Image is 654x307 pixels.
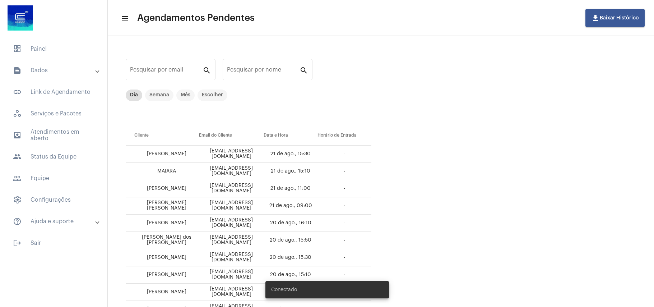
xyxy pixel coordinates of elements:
[264,163,317,180] td: 21 de ago., 15:10
[199,163,264,180] td: [EMAIL_ADDRESS][DOMAIN_NAME]
[199,146,264,163] td: [EMAIL_ADDRESS][DOMAIN_NAME]
[199,232,264,249] td: [EMAIL_ADDRESS][DOMAIN_NAME]
[264,146,317,163] td: 21 de ago., 15:30
[13,152,22,161] mat-icon: sidenav icon
[126,232,199,249] td: [PERSON_NAME] dos [PERSON_NAME]
[300,66,308,74] mat-icon: search
[130,68,203,74] input: Pesquisar por email
[13,239,22,247] mat-icon: sidenav icon
[13,66,22,75] mat-icon: sidenav icon
[126,163,199,180] td: MAIARA
[199,249,264,266] td: [EMAIL_ADDRESS][DOMAIN_NAME]
[7,83,100,101] span: Link de Agendamento
[7,40,100,58] span: Painel
[264,125,317,146] th: Data e Hora
[13,45,22,53] span: sidenav icon
[227,68,300,74] input: Pesquisar por nome
[591,14,600,22] mat-icon: file_download
[199,215,264,232] td: [EMAIL_ADDRESS][DOMAIN_NAME]
[7,127,100,144] span: Atendimentos em aberto
[126,266,199,284] td: [PERSON_NAME]
[126,146,199,163] td: [PERSON_NAME]
[126,215,199,232] td: [PERSON_NAME]
[13,88,22,96] mat-icon: sidenav icon
[13,196,22,204] span: sidenav icon
[264,249,317,266] td: 20 de ago., 15:30
[176,90,195,101] mat-chip: Mês
[13,66,96,75] mat-panel-title: Dados
[317,146,371,163] td: -
[264,266,317,284] td: 20 de ago., 15:10
[264,197,317,215] td: 21 de ago., 09:00
[4,213,107,230] mat-expansion-panel-header: sidenav iconAjuda e suporte
[13,217,96,226] mat-panel-title: Ajuda e suporte
[317,232,371,249] td: -
[199,125,264,146] th: Email do Cliente
[199,197,264,215] td: [EMAIL_ADDRESS][DOMAIN_NAME]
[317,163,371,180] td: -
[264,215,317,232] td: 20 de ago., 16:10
[126,284,199,301] td: [PERSON_NAME]
[13,109,22,118] span: sidenav icon
[126,90,142,101] mat-chip: Dia
[126,249,199,266] td: [PERSON_NAME]
[126,180,199,197] td: [PERSON_NAME]
[7,170,100,187] span: Equipe
[264,180,317,197] td: 21 de ago., 11:00
[6,4,34,32] img: d4669ae0-8c07-2337-4f67-34b0df7f5ae4.jpeg
[317,197,371,215] td: -
[199,284,264,301] td: [EMAIL_ADDRESS][DOMAIN_NAME]
[7,234,100,252] span: Sair
[7,148,100,165] span: Status da Equipe
[121,14,128,23] mat-icon: sidenav icon
[7,105,100,122] span: Serviços e Pacotes
[317,266,371,284] td: -
[4,62,107,79] mat-expansion-panel-header: sidenav iconDados
[126,125,199,146] th: Cliente
[198,90,227,101] mat-chip: Escolher
[145,90,173,101] mat-chip: Semana
[13,131,22,139] mat-icon: sidenav icon
[317,249,371,266] td: -
[126,197,199,215] td: [PERSON_NAME] [PERSON_NAME]
[317,125,371,146] th: Horário de Entrada
[317,215,371,232] td: -
[7,191,100,209] span: Configurações
[203,66,211,74] mat-icon: search
[271,286,297,293] span: Conectado
[591,15,639,20] span: Baixar Histórico
[585,9,645,27] button: Baixar Histórico
[264,232,317,249] td: 20 de ago., 15:50
[137,12,255,24] span: Agendamentos Pendentes
[317,180,371,197] td: -
[199,266,264,284] td: [EMAIL_ADDRESS][DOMAIN_NAME]
[13,217,22,226] mat-icon: sidenav icon
[13,174,22,183] mat-icon: sidenav icon
[199,180,264,197] td: [EMAIL_ADDRESS][DOMAIN_NAME]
